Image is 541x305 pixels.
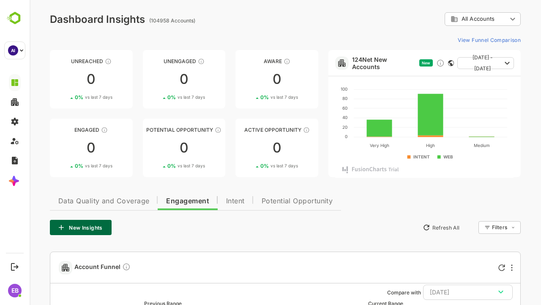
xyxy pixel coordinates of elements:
[313,115,318,120] text: 40
[206,141,289,155] div: 0
[8,45,18,55] div: AI
[113,50,196,108] a: UnengagedThese accounts have not shown enough engagement and need nurturing00%vs last 7 days
[148,163,175,169] span: vs last 7 days
[138,163,175,169] div: 0 %
[340,143,360,148] text: Very High
[415,11,491,28] div: All Accounts
[20,58,103,64] div: Unreached
[418,60,424,66] div: This card does not support filter and segments
[55,163,83,169] span: vs last 7 days
[29,198,120,205] span: Data Quality and Coverage
[311,86,318,91] text: 100
[45,94,83,100] div: 0 %
[20,220,82,235] button: New Insights
[45,163,83,169] div: 0 %
[93,263,101,272] div: Compare Funnel to any previous dates, and click on any plot in the current funnel to view the det...
[185,127,192,133] div: These accounts are MQAs and can be passed on to Inside Sales
[20,13,115,25] div: Dashboard Insights
[113,58,196,64] div: Unengaged
[254,58,261,65] div: These accounts have just entered the buying cycle and need further nurturing
[8,284,22,297] div: EB
[120,17,168,24] ag: (104958 Accounts)
[462,220,491,235] div: Filters
[71,127,78,133] div: These accounts are warm, further nurturing would qualify them to MQAs
[400,287,476,298] div: [DATE]
[273,127,280,133] div: These accounts have open opportunities which might be at any of the Sales Stages
[392,61,401,65] span: New
[206,127,289,133] div: Active Opportunity
[313,96,318,101] text: 80
[432,16,465,22] span: All Accounts
[20,72,103,86] div: 0
[9,261,20,272] button: Logout
[20,127,103,133] div: Engaged
[407,59,415,67] div: Discover new ICP-fit accounts showing engagement — via intent surges, anonymous website visits, L...
[206,58,289,64] div: Aware
[75,58,82,65] div: These accounts have not been engaged with for a defined time period
[322,56,386,70] a: 124Net New Accounts
[462,224,478,230] div: Filters
[148,94,175,100] span: vs last 7 days
[20,50,103,108] a: UnreachedThese accounts have not been engaged with for a defined time period00%vs last 7 days
[20,141,103,155] div: 0
[313,125,318,130] text: 20
[55,94,83,100] span: vs last 7 days
[45,263,101,272] span: Account Funnel
[421,15,478,23] div: All Accounts
[358,289,391,296] ag: Compare with
[20,119,103,177] a: EngagedThese accounts are warm, further nurturing would qualify them to MQAs00%vs last 7 days
[469,264,475,271] div: Refresh
[4,10,26,26] img: BambooboxLogoMark.f1c84d78b4c51b1a7b5f700c9845e183.svg
[241,94,268,100] span: vs last 7 days
[206,72,289,86] div: 0
[206,119,289,177] a: Active OpportunityThese accounts have open opportunities which might be at any of the Sales Stage...
[231,94,268,100] div: 0 %
[428,57,484,69] button: [DATE] - [DATE]
[168,58,175,65] div: These accounts have not shown enough engagement and need nurturing
[113,72,196,86] div: 0
[389,221,434,234] button: Refresh All
[444,143,460,148] text: Medium
[396,143,405,148] text: High
[313,105,318,111] text: 60
[315,134,318,139] text: 0
[393,285,483,300] button: [DATE]
[113,127,196,133] div: Potential Opportunity
[137,198,180,205] span: Engagement
[138,94,175,100] div: 0 %
[434,52,472,74] span: [DATE] - [DATE]
[206,50,289,108] a: AwareThese accounts have just entered the buying cycle and need further nurturing00%vs last 7 days
[113,119,196,177] a: Potential OpportunityThese accounts are MQAs and can be passed on to Inside Sales00%vs last 7 days
[241,163,268,169] span: vs last 7 days
[231,163,268,169] div: 0 %
[481,264,483,271] div: More
[232,198,303,205] span: Potential Opportunity
[113,141,196,155] div: 0
[425,33,491,47] button: View Funnel Comparison
[197,198,215,205] span: Intent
